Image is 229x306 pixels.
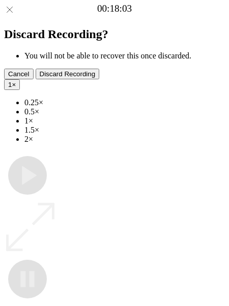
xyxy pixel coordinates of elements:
[4,79,20,90] button: 1×
[24,107,225,116] li: 0.5×
[4,27,225,41] h2: Discard Recording?
[24,51,225,60] li: You will not be able to recover this once discarded.
[24,116,225,126] li: 1×
[24,135,225,144] li: 2×
[8,81,12,88] span: 1
[36,69,100,79] button: Discard Recording
[24,98,225,107] li: 0.25×
[97,3,132,14] a: 00:18:03
[24,126,225,135] li: 1.5×
[4,69,34,79] button: Cancel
